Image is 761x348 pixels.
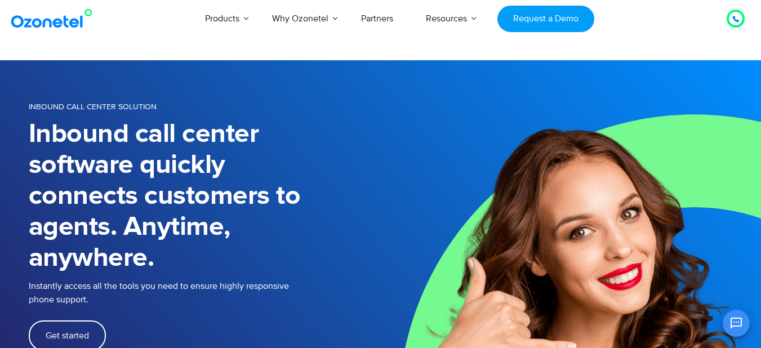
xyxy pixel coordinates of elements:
[46,331,89,340] span: Get started
[723,310,750,337] button: Open chat
[497,6,594,32] a: Request a Demo
[29,279,381,306] p: Instantly access all the tools you need to ensure highly responsive phone support.
[29,102,157,111] span: INBOUND CALL CENTER SOLUTION
[29,119,381,274] h1: Inbound call center software quickly connects customers to agents. Anytime, anywhere.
